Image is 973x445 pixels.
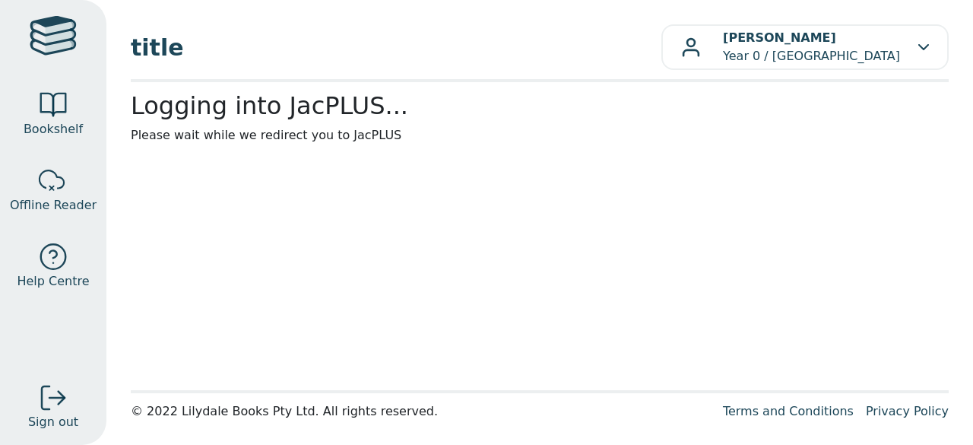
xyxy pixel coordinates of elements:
[28,413,78,431] span: Sign out
[131,402,711,421] div: © 2022 Lilydale Books Pty Ltd. All rights reserved.
[131,91,949,120] h2: Logging into JacPLUS...
[24,120,83,138] span: Bookshelf
[723,29,900,65] p: Year 0 / [GEOGRAPHIC_DATA]
[10,196,97,215] span: Offline Reader
[131,30,661,65] span: title
[131,126,949,145] p: Please wait while we redirect you to JacPLUS
[661,24,949,70] button: [PERSON_NAME]Year 0 / [GEOGRAPHIC_DATA]
[17,272,89,291] span: Help Centre
[866,404,949,418] a: Privacy Policy
[723,30,836,45] b: [PERSON_NAME]
[723,404,854,418] a: Terms and Conditions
